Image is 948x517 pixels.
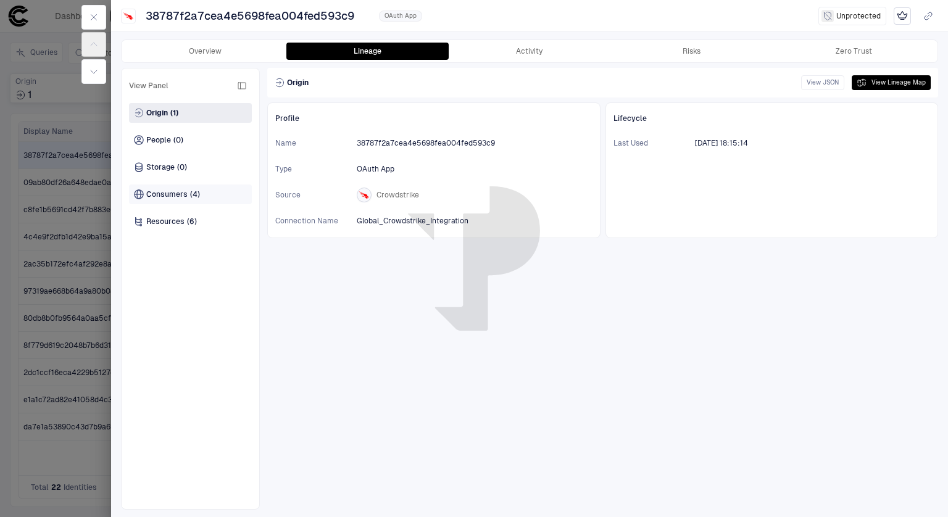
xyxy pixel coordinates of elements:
button: View Lineage Map [852,75,931,90]
span: Connection Name [275,216,349,226]
span: 38787f2a7cea4e5698fea004fed593c9 [146,9,354,23]
span: OAuth App [357,164,394,174]
div: 8/7/2025 00:15:14 (GMT+00:00 UTC) [695,138,748,148]
span: (0) [173,135,183,145]
span: OAuth App [385,12,417,20]
button: 8/7/2025 00:15:14 (GMT+00:00 UTC) [692,133,765,153]
span: Resources [146,217,185,226]
span: Storage [146,162,175,172]
span: Global_Crowdstrike_Integration [357,216,468,226]
span: Origin [287,78,309,88]
span: (4) [190,189,200,199]
button: View JSON [801,75,844,90]
button: 38787f2a7cea4e5698fea004fed593c9 [143,6,372,26]
span: Type [275,164,349,174]
div: Zero Trust [836,46,872,56]
span: People [146,135,171,145]
span: Last Used [613,138,688,148]
button: Global_Crowdstrike_Integration [354,211,486,231]
button: Activity [449,43,611,60]
span: [DATE] 18:15:14 [695,138,748,148]
span: Name [275,138,349,148]
div: Mark as Crown Jewel [894,7,911,25]
button: Overview [124,43,286,60]
div: Crowdstrike [123,11,133,21]
button: 38787f2a7cea4e5698fea004fed593c9 [354,133,512,153]
div: Risks [683,46,701,56]
span: Source [275,190,349,200]
div: Crowdstrike [359,190,369,200]
span: (0) [177,162,187,172]
span: Crowdstrike [376,190,419,200]
div: Profile [275,110,592,126]
button: Crowdstrike [354,185,436,205]
span: (6) [187,217,197,226]
span: 38787f2a7cea4e5698fea004fed593c9 [357,138,495,148]
span: Origin [146,108,168,118]
span: View Panel [129,81,168,91]
div: Lifecycle [613,110,931,126]
span: (1) [170,108,178,118]
span: Unprotected [836,11,881,21]
span: Consumers [146,189,188,199]
button: Lineage [286,43,449,60]
button: OAuth App [354,159,412,179]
